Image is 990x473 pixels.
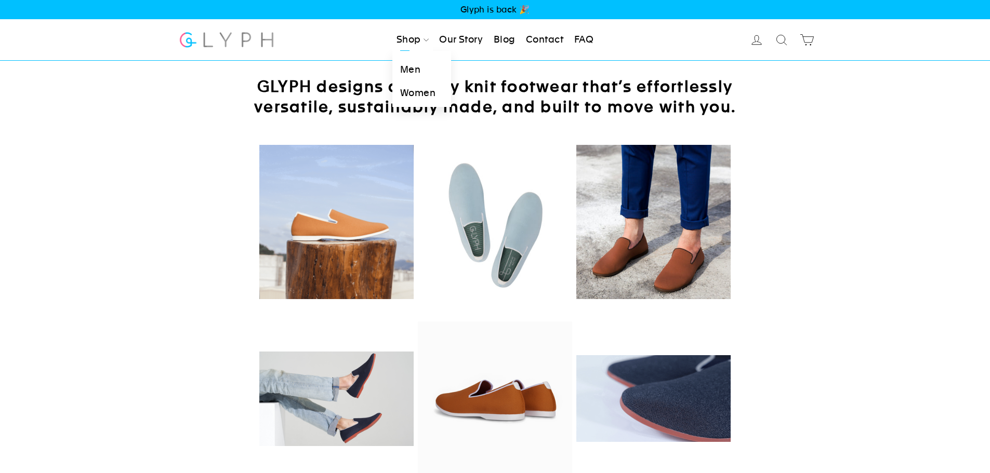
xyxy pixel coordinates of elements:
a: Blog [490,29,520,51]
img: Glyph [178,26,275,53]
a: Contact [522,29,567,51]
a: Men [392,58,451,82]
ul: Primary [392,29,598,51]
iframe: Glyph - Referral program [976,192,990,281]
a: Our Story [435,29,487,51]
a: Women [392,82,451,105]
a: FAQ [570,29,598,51]
h2: GLYPH designs digitally knit footwear that’s effortlessly versatile, sustainably made, and built ... [235,76,755,117]
a: Shop [392,29,433,51]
